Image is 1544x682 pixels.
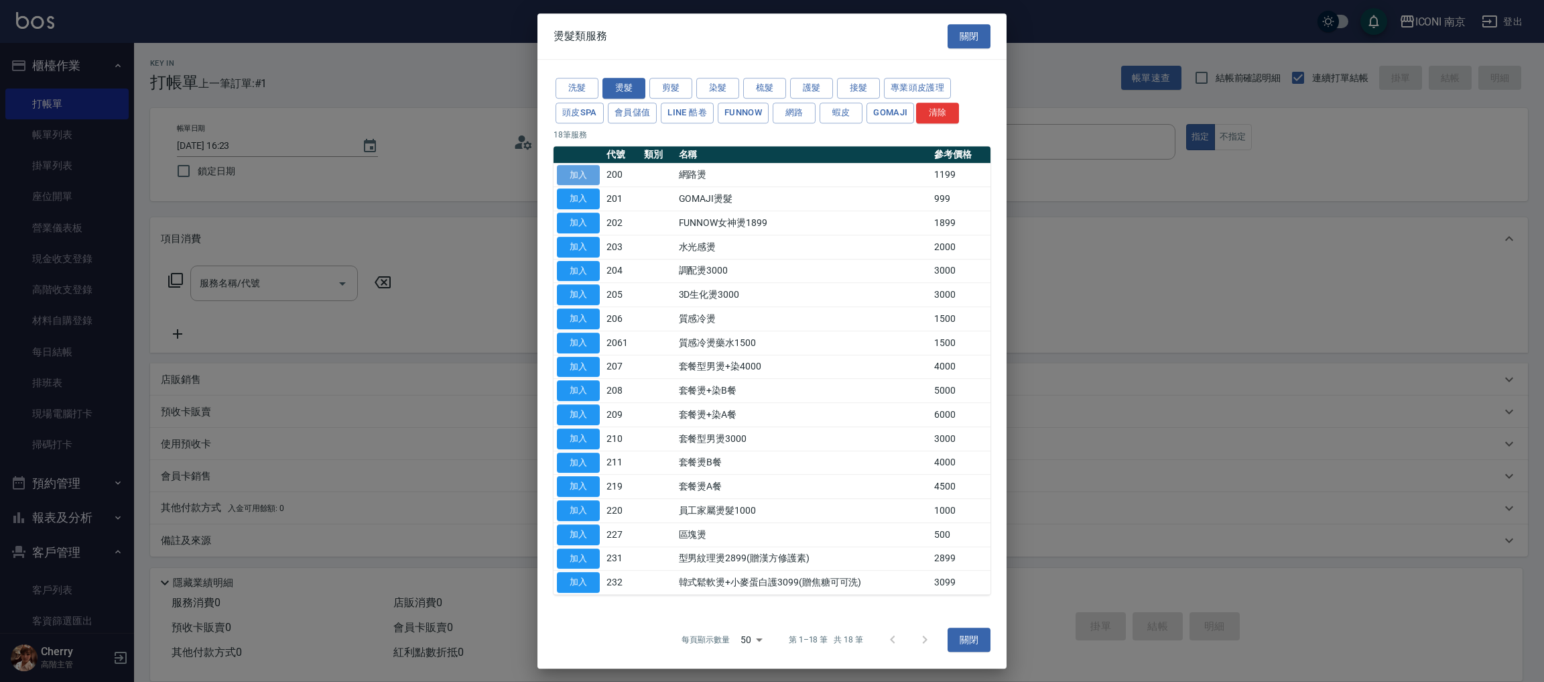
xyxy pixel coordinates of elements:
[675,403,931,427] td: 套餐燙+染A餐
[735,622,767,658] div: 50
[789,634,863,646] p: 第 1–18 筆 共 18 筆
[675,146,931,164] th: 名稱
[556,103,604,123] button: 頭皮SPA
[603,547,641,571] td: 231
[557,549,600,569] button: 加入
[675,499,931,523] td: 員工家屬燙髮1000
[603,522,641,547] td: 227
[790,78,833,99] button: 護髮
[675,571,931,595] td: 韓式鬆軟燙+小麥蛋白護3099(贈焦糖可可洗)
[931,499,990,523] td: 1000
[603,283,641,307] td: 205
[696,78,739,99] button: 染髮
[557,476,600,497] button: 加入
[931,235,990,259] td: 2000
[931,451,990,475] td: 4000
[675,235,931,259] td: 水光感燙
[675,379,931,403] td: 套餐燙+染B餐
[675,475,931,499] td: 套餐燙A餐
[603,475,641,499] td: 219
[916,103,959,123] button: 清除
[608,103,657,123] button: 會員儲值
[661,103,714,123] button: LINE 酷卷
[931,307,990,331] td: 1500
[931,475,990,499] td: 4500
[948,24,990,49] button: 關閉
[931,522,990,547] td: 500
[649,78,692,99] button: 剪髮
[603,571,641,595] td: 232
[682,634,730,646] p: 每頁顯示數量
[603,307,641,331] td: 206
[556,78,598,99] button: 洗髮
[931,379,990,403] td: 5000
[554,129,990,141] p: 18 筆服務
[603,259,641,283] td: 204
[603,427,641,451] td: 210
[603,235,641,259] td: 203
[641,146,675,164] th: 類別
[675,163,931,187] td: 網路燙
[557,357,600,378] button: 加入
[603,355,641,379] td: 207
[675,187,931,211] td: GOMAJI燙髮
[557,237,600,258] button: 加入
[557,261,600,282] button: 加入
[603,163,641,187] td: 200
[603,379,641,403] td: 208
[557,572,600,593] button: 加入
[931,163,990,187] td: 1199
[557,333,600,353] button: 加入
[602,78,645,99] button: 燙髮
[820,103,862,123] button: 蝦皮
[931,547,990,571] td: 2899
[603,331,641,355] td: 2061
[675,307,931,331] td: 質感冷燙
[675,522,931,547] td: 區塊燙
[557,429,600,449] button: 加入
[773,103,816,123] button: 網路
[866,103,914,123] button: Gomaji
[743,78,786,99] button: 梳髮
[557,453,600,473] button: 加入
[675,427,931,451] td: 套餐型男燙3000
[557,188,600,209] button: 加入
[557,284,600,305] button: 加入
[557,165,600,186] button: 加入
[603,403,641,427] td: 209
[931,283,990,307] td: 3000
[554,30,607,43] span: 燙髮類服務
[931,355,990,379] td: 4000
[675,331,931,355] td: 質感冷燙藥水1500
[718,103,769,123] button: FUNNOW
[931,403,990,427] td: 6000
[557,500,600,521] button: 加入
[603,146,641,164] th: 代號
[837,78,880,99] button: 接髮
[557,213,600,233] button: 加入
[948,628,990,652] button: 關閉
[931,187,990,211] td: 999
[557,404,600,425] button: 加入
[557,308,600,329] button: 加入
[931,571,990,595] td: 3099
[603,211,641,235] td: 202
[931,259,990,283] td: 3000
[931,427,990,451] td: 3000
[603,187,641,211] td: 201
[675,451,931,475] td: 套餐燙B餐
[675,355,931,379] td: 套餐型男燙+染4000
[931,146,990,164] th: 參考價格
[603,499,641,523] td: 220
[884,78,951,99] button: 專業頭皮護理
[675,259,931,283] td: 調配燙3000
[675,283,931,307] td: 3D生化燙3000
[557,380,600,401] button: 加入
[675,211,931,235] td: FUNNOW女神燙1899
[603,451,641,475] td: 211
[931,331,990,355] td: 1500
[675,547,931,571] td: 型男紋理燙2899(贈漢方修護素)
[557,524,600,545] button: 加入
[931,211,990,235] td: 1899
